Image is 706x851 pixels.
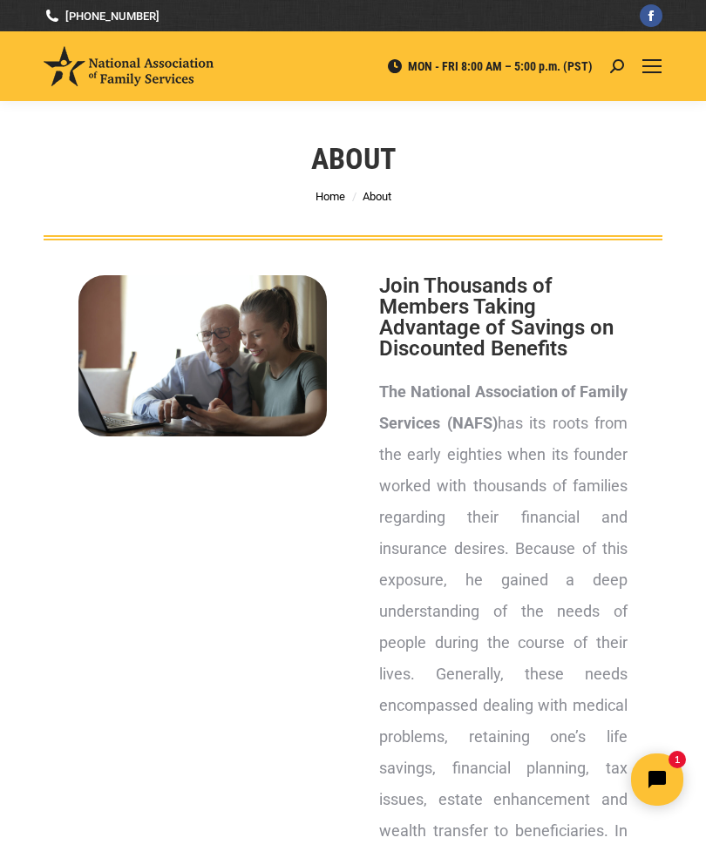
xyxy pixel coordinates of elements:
a: Facebook page opens in new window [640,4,662,27]
span: MON - FRI 8:00 AM – 5:00 p.m. (PST) [386,58,593,74]
h2: Join Thousands of Members Taking Advantage of Savings on Discounted Benefits [379,275,628,359]
iframe: Tidio Chat [398,739,698,821]
h1: About [311,139,396,178]
a: Home [316,190,345,203]
a: [PHONE_NUMBER] [44,8,160,24]
strong: The National Association of Family Services (NAFS) [379,382,628,432]
img: About National Association of Family Services [78,275,327,436]
a: Mobile menu icon [642,56,662,77]
span: About [363,190,391,203]
img: National Association of Family Services [44,46,214,86]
